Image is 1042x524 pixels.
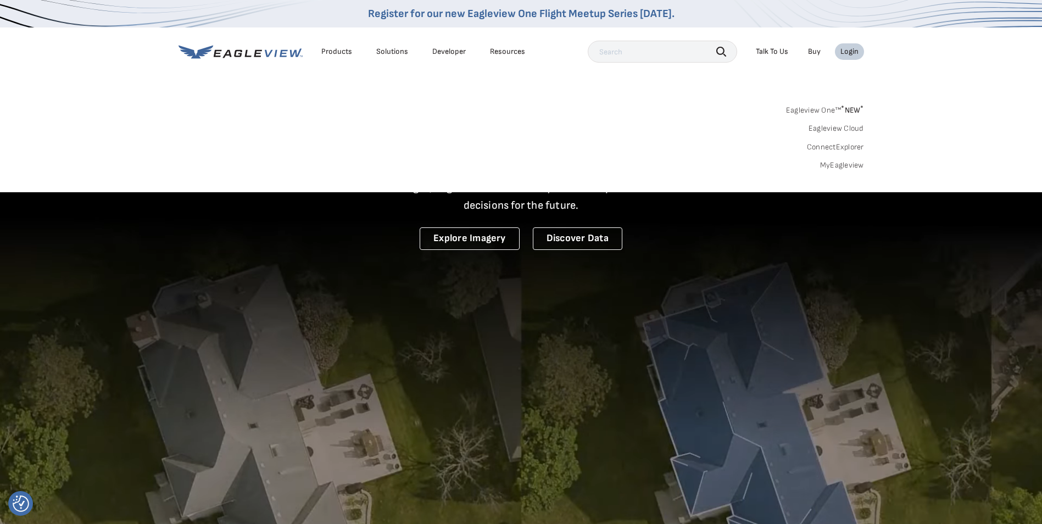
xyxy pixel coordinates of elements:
[588,41,737,63] input: Search
[432,47,466,57] a: Developer
[533,227,622,250] a: Discover Data
[756,47,788,57] div: Talk To Us
[490,47,525,57] div: Resources
[321,47,352,57] div: Products
[376,47,408,57] div: Solutions
[809,124,864,133] a: Eagleview Cloud
[420,227,520,250] a: Explore Imagery
[13,495,29,512] img: Revisit consent button
[808,47,821,57] a: Buy
[840,47,859,57] div: Login
[786,102,864,115] a: Eagleview One™*NEW*
[841,105,863,115] span: NEW
[13,495,29,512] button: Consent Preferences
[820,160,864,170] a: MyEagleview
[368,7,675,20] a: Register for our new Eagleview One Flight Meetup Series [DATE].
[807,142,864,152] a: ConnectExplorer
